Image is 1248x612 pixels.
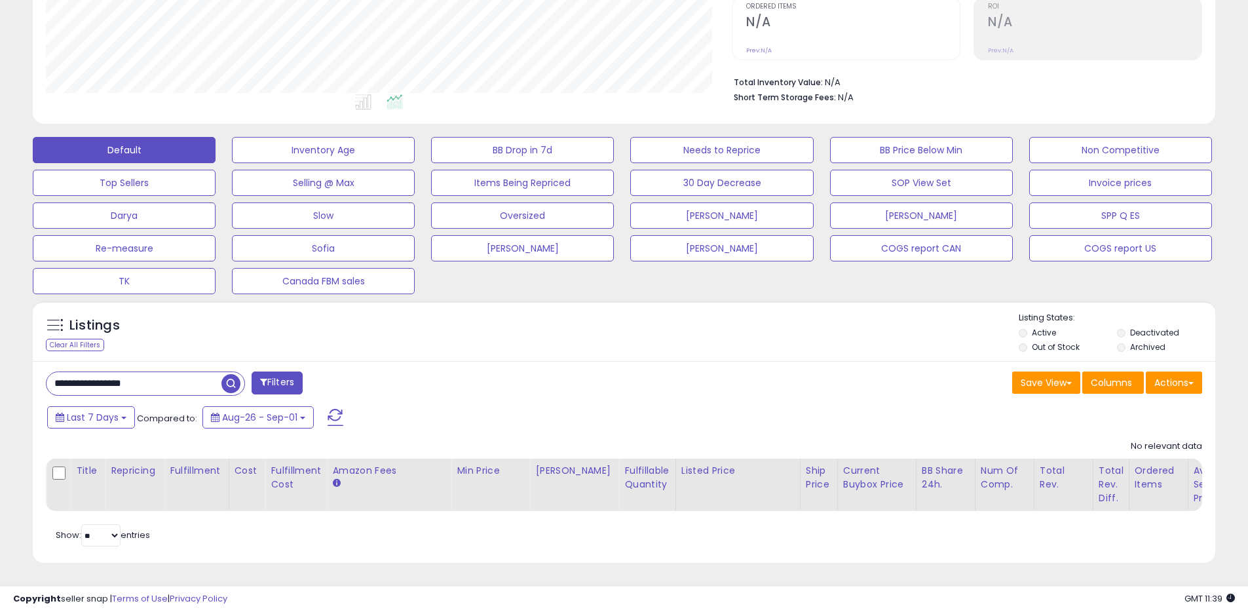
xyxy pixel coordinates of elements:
[1091,376,1132,389] span: Columns
[1032,327,1056,338] label: Active
[624,464,670,491] div: Fulfillable Quantity
[1029,170,1212,196] button: Invoice prices
[830,202,1013,229] button: [PERSON_NAME]
[838,91,854,104] span: N/A
[232,268,415,294] button: Canada FBM sales
[1135,464,1182,491] div: Ordered Items
[112,592,168,605] a: Terms of Use
[33,170,216,196] button: Top Sellers
[235,464,260,478] div: Cost
[1184,592,1235,605] span: 2025-09-9 11:39 GMT
[1029,235,1212,261] button: COGS report US
[1029,137,1212,163] button: Non Competitive
[630,137,813,163] button: Needs to Reprice
[830,235,1013,261] button: COGS report CAN
[806,464,832,491] div: Ship Price
[1194,464,1241,505] div: Avg Selling Price
[535,464,613,478] div: [PERSON_NAME]
[271,464,321,491] div: Fulfillment Cost
[202,406,314,429] button: Aug-26 - Sep-01
[137,412,197,425] span: Compared to:
[734,73,1192,89] li: N/A
[681,464,795,478] div: Listed Price
[1130,341,1165,353] label: Archived
[1019,312,1215,324] p: Listing States:
[170,464,223,478] div: Fulfillment
[170,592,227,605] a: Privacy Policy
[111,464,159,478] div: Repricing
[746,14,960,32] h2: N/A
[988,47,1013,54] small: Prev: N/A
[1131,440,1202,453] div: No relevant data
[1130,327,1179,338] label: Deactivated
[843,464,911,491] div: Current Buybox Price
[630,202,813,229] button: [PERSON_NAME]
[33,235,216,261] button: Re-measure
[332,478,340,489] small: Amazon Fees.
[13,593,227,605] div: seller snap | |
[1082,372,1144,394] button: Columns
[734,92,836,103] b: Short Term Storage Fees:
[1012,372,1080,394] button: Save View
[232,202,415,229] button: Slow
[33,268,216,294] button: TK
[734,77,823,88] b: Total Inventory Value:
[33,137,216,163] button: Default
[922,464,970,491] div: BB Share 24h.
[232,170,415,196] button: Selling @ Max
[46,339,104,351] div: Clear All Filters
[431,137,614,163] button: BB Drop in 7d
[332,464,445,478] div: Amazon Fees
[76,464,100,478] div: Title
[1040,464,1087,491] div: Total Rev.
[33,202,216,229] button: Darya
[431,170,614,196] button: Items Being Repriced
[222,411,297,424] span: Aug-26 - Sep-01
[47,406,135,429] button: Last 7 Days
[830,137,1013,163] button: BB Price Below Min
[67,411,119,424] span: Last 7 Days
[232,137,415,163] button: Inventory Age
[457,464,524,478] div: Min Price
[431,202,614,229] button: Oversized
[981,464,1029,491] div: Num of Comp.
[1032,341,1080,353] label: Out of Stock
[431,235,614,261] button: [PERSON_NAME]
[988,14,1201,32] h2: N/A
[13,592,61,605] strong: Copyright
[252,372,303,394] button: Filters
[746,3,960,10] span: Ordered Items
[988,3,1201,10] span: ROI
[746,47,772,54] small: Prev: N/A
[1029,202,1212,229] button: SPP Q ES
[630,235,813,261] button: [PERSON_NAME]
[232,235,415,261] button: Sofia
[1099,464,1124,505] div: Total Rev. Diff.
[830,170,1013,196] button: SOP View Set
[1146,372,1202,394] button: Actions
[69,316,120,335] h5: Listings
[630,170,813,196] button: 30 Day Decrease
[56,529,150,541] span: Show: entries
